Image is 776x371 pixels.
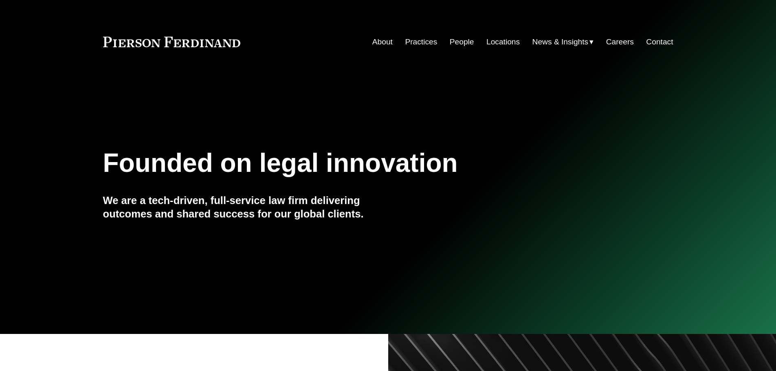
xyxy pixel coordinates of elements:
a: About [372,34,393,50]
span: News & Insights [532,35,589,49]
h1: Founded on legal innovation [103,148,578,178]
a: Practices [405,34,437,50]
a: folder dropdown [532,34,594,50]
a: People [450,34,474,50]
a: Careers [606,34,634,50]
a: Contact [646,34,673,50]
h4: We are a tech-driven, full-service law firm delivering outcomes and shared success for our global... [103,194,388,220]
a: Locations [486,34,520,50]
